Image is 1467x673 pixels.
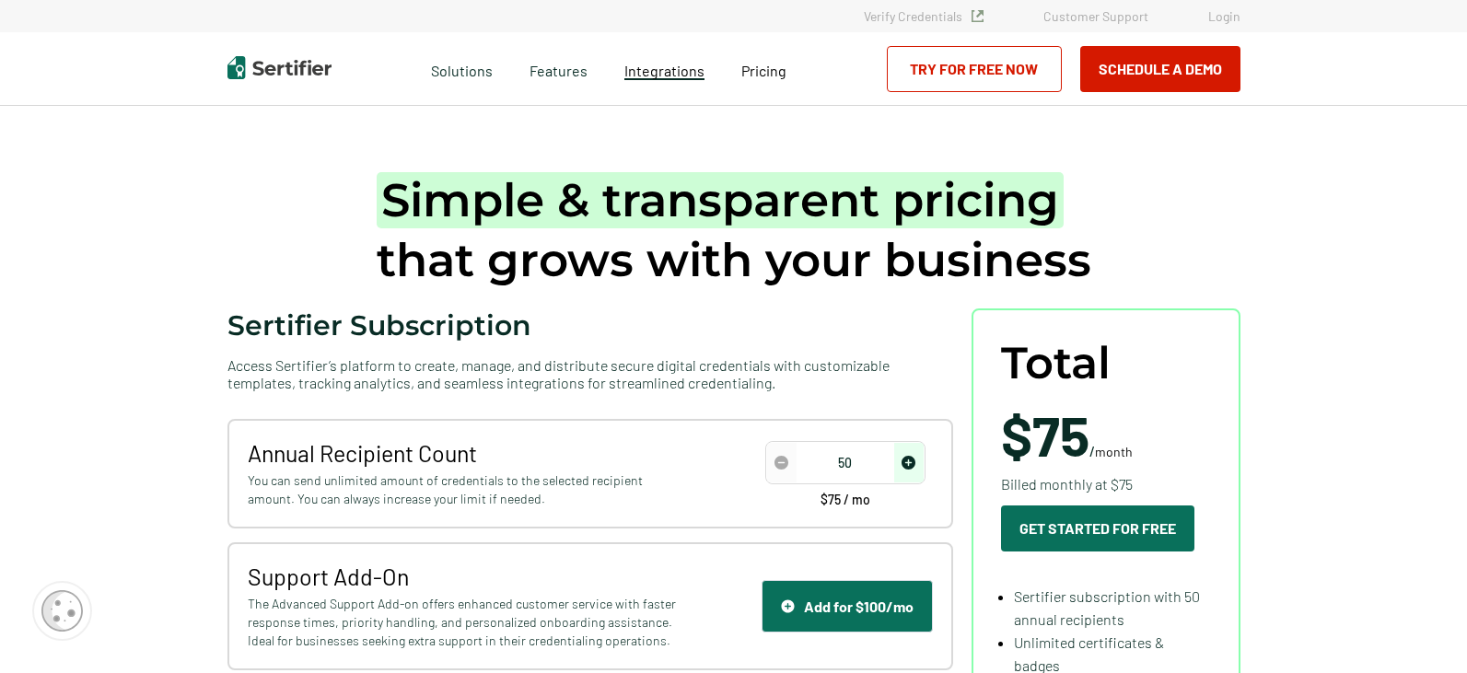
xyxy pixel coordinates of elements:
[781,599,795,613] img: Support Icon
[377,172,1064,228] span: Simple & transparent pricing
[227,308,531,342] span: Sertifier Subscription
[894,443,924,482] span: increase number
[767,443,797,482] span: decrease number
[864,8,984,24] a: Verify Credentials
[902,456,915,470] img: Increase Icon
[248,563,681,590] span: Support Add-On
[774,456,788,470] img: Decrease Icon
[1001,407,1133,462] span: /
[1001,338,1111,389] span: Total
[530,57,588,80] span: Features
[624,57,704,80] a: Integrations
[1001,401,1089,468] span: $75
[1375,585,1467,673] iframe: Chat Widget
[972,10,984,22] img: Verified
[431,57,493,80] span: Solutions
[227,56,332,79] img: Sertifier | Digital Credentialing Platform
[1095,444,1133,459] span: month
[227,356,953,391] span: Access Sertifier’s platform to create, manage, and distribute secure digital credentials with cus...
[1001,505,1194,551] button: Get Started For Free
[762,580,933,632] button: Support IconAdd for $100/mo
[1014,587,1200,628] span: Sertifier subscription with 50 annual recipients
[248,439,681,467] span: Annual Recipient Count
[1043,8,1148,24] a: Customer Support
[887,46,1062,92] a: Try for Free Now
[248,471,681,508] span: You can send unlimited amount of credentials to the selected recipient amount. You can always inc...
[1208,8,1240,24] a: Login
[741,57,786,80] a: Pricing
[1001,472,1133,495] span: Billed monthly at $75
[248,595,681,650] span: The Advanced Support Add-on offers enhanced customer service with faster response times, priority...
[41,590,83,632] img: Cookie Popup Icon
[1080,46,1240,92] button: Schedule a Demo
[377,170,1091,290] h1: that grows with your business
[821,493,870,506] span: $75 / mo
[624,62,704,79] span: Integrations
[741,62,786,79] span: Pricing
[781,598,914,615] div: Add for $100/mo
